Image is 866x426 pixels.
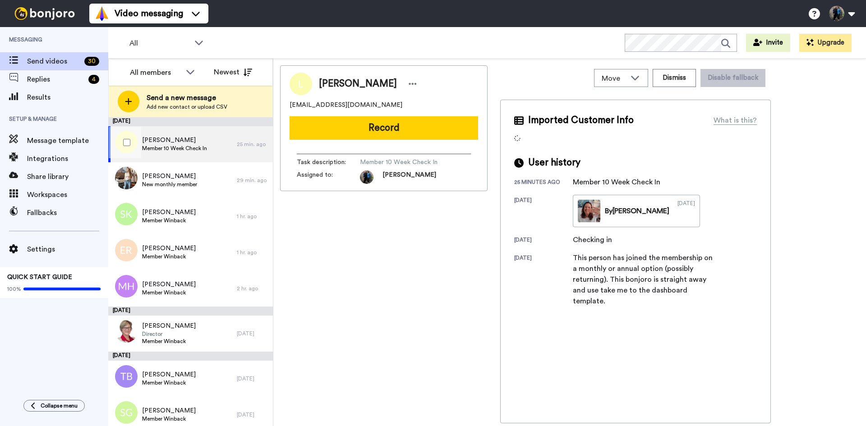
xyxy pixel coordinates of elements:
[714,115,757,126] div: What is this?
[108,352,273,361] div: [DATE]
[142,280,196,289] span: [PERSON_NAME]
[27,74,85,85] span: Replies
[115,365,138,388] img: tb.png
[573,234,618,245] div: Checking in
[237,285,268,292] div: 2 hr. ago
[514,197,573,227] div: [DATE]
[297,170,360,184] span: Assigned to:
[297,158,360,167] span: Task description :
[142,253,196,260] span: Member Winback
[115,275,138,298] img: mh.png
[528,156,580,169] span: User history
[319,77,397,91] span: [PERSON_NAME]
[142,370,196,379] span: [PERSON_NAME]
[237,213,268,220] div: 1 hr. ago
[115,7,183,20] span: Video messaging
[27,171,108,182] span: Share library
[27,92,108,103] span: Results
[115,320,138,343] img: 9f1fdaf6-fe19-49ba-bfea-414626ed5130.jpg
[108,117,273,126] div: [DATE]
[360,170,373,184] img: 353a6199-ef8c-443a-b8dc-3068d87c606e-1621957538.jpg
[290,101,402,110] span: [EMAIL_ADDRESS][DOMAIN_NAME]
[147,92,227,103] span: Send a new message
[129,38,190,49] span: All
[578,200,600,222] img: cdb7211f-4d03-458a-b7a9-028cfd211927-thumb.jpg
[237,330,268,337] div: [DATE]
[115,401,138,424] img: sg.png
[237,249,268,256] div: 1 hr. ago
[142,244,196,253] span: [PERSON_NAME]
[115,203,138,225] img: sk.png
[142,338,196,345] span: Member Winback
[142,330,196,338] span: Director
[27,56,81,67] span: Send videos
[237,375,268,382] div: [DATE]
[528,114,634,127] span: Imported Customer Info
[207,63,259,81] button: Newest
[514,254,573,307] div: [DATE]
[115,167,138,189] img: ee3851a7-c098-469c-9436-0c0f5cc46cf0.jpg
[142,145,207,152] span: Member 10 Week Check In
[142,136,207,145] span: [PERSON_NAME]
[653,69,696,87] button: Dismiss
[147,103,227,110] span: Add new contact or upload CSV
[237,411,268,418] div: [DATE]
[27,244,108,255] span: Settings
[514,236,573,245] div: [DATE]
[7,274,72,280] span: QUICK START GUIDE
[23,400,85,412] button: Collapse menu
[605,206,669,216] div: By [PERSON_NAME]
[290,116,478,140] button: Record
[799,34,852,52] button: Upgrade
[142,321,196,330] span: [PERSON_NAME]
[237,141,268,148] div: 25 min. ago
[142,415,196,422] span: Member Winback
[108,307,273,316] div: [DATE]
[514,179,573,188] div: 25 minutes ago
[130,67,181,78] div: All members
[142,406,196,415] span: [PERSON_NAME]
[573,195,700,227] a: By[PERSON_NAME][DATE]
[700,69,765,87] button: Disable fallback
[382,170,436,184] span: [PERSON_NAME]
[602,73,626,84] span: Move
[142,172,197,181] span: [PERSON_NAME]
[7,285,21,293] span: 100%
[360,158,446,167] span: Member 10 Week Check In
[41,402,78,409] span: Collapse menu
[115,239,138,261] img: er.png
[142,217,196,224] span: Member Winback
[142,379,196,386] span: Member Winback
[27,135,108,146] span: Message template
[290,73,312,95] img: Image of Lucy Cunningham
[142,208,196,217] span: [PERSON_NAME]
[11,7,78,20] img: bj-logo-header-white.svg
[677,200,695,222] div: [DATE]
[84,57,99,66] div: 30
[746,34,790,52] button: Invite
[142,289,196,296] span: Member Winback
[573,177,660,188] div: Member 10 Week Check In
[142,181,197,188] span: New monthly member
[237,177,268,184] div: 29 min. ago
[27,153,108,164] span: Integrations
[88,75,99,84] div: 4
[27,189,108,200] span: Workspaces
[573,252,717,307] div: This person has joined the membership on a monthly or annual option (possibly returning). This bo...
[95,6,109,21] img: vm-color.svg
[27,207,108,218] span: Fallbacks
